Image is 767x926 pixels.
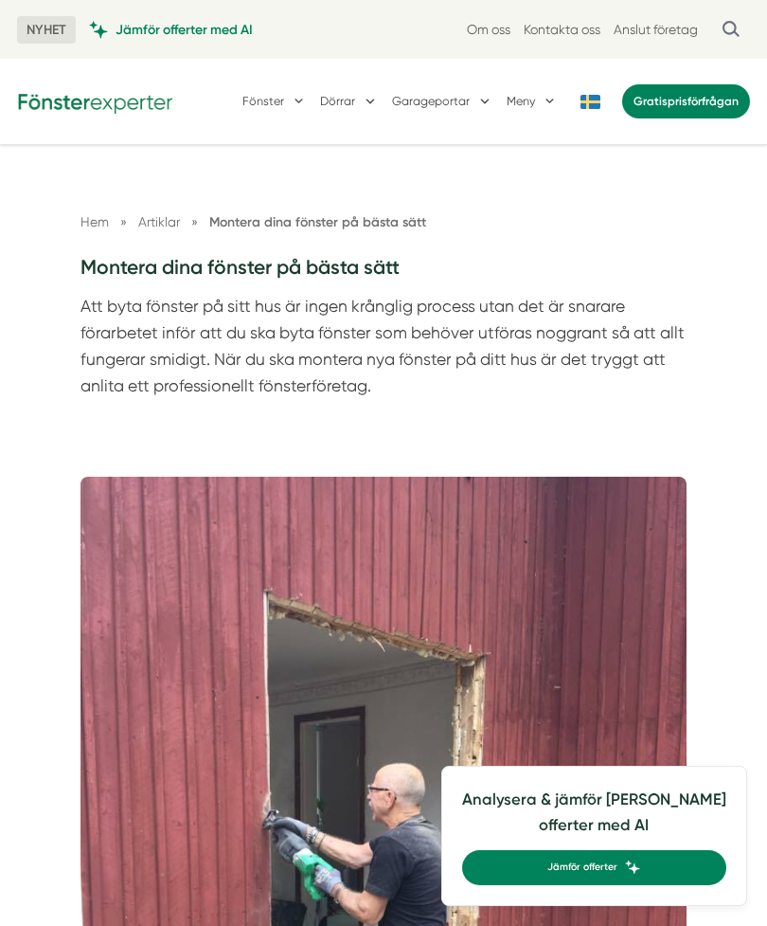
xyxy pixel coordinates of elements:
button: Öppna sök [711,13,750,45]
span: Gratis [633,94,668,108]
a: Om oss [467,21,510,39]
button: Fönster [242,79,308,123]
button: Dörrar [320,79,379,123]
a: Gratisprisförfrågan [622,84,750,118]
p: Att byta fönster på sitt hus är ingen krånglig process utan det är snarare förarbetet inför att d... [80,294,687,408]
span: NYHET [17,16,76,44]
a: Anslut företag [614,21,698,39]
span: » [120,211,127,232]
nav: Breadcrumb [80,211,687,233]
button: Garageportar [392,79,493,123]
a: Artiklar [138,214,184,229]
a: Hem [80,214,109,229]
a: Kontakta oss [524,21,600,39]
a: Jämför offerter med AI [89,21,253,39]
h4: Analysera & jämför [PERSON_NAME] offerter med AI [462,787,726,850]
span: » [191,211,198,232]
button: Meny [507,79,559,123]
h1: Montera dina fönster på bästa sätt [80,254,687,295]
span: Artiklar [138,214,180,229]
a: Jämför offerter [462,850,726,885]
img: Fönsterexperter Logotyp [17,88,173,114]
span: Jämför offerter med AI [116,21,253,39]
span: Jämför offerter [547,860,617,876]
a: Montera dina fönster på bästa sätt [209,214,426,230]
